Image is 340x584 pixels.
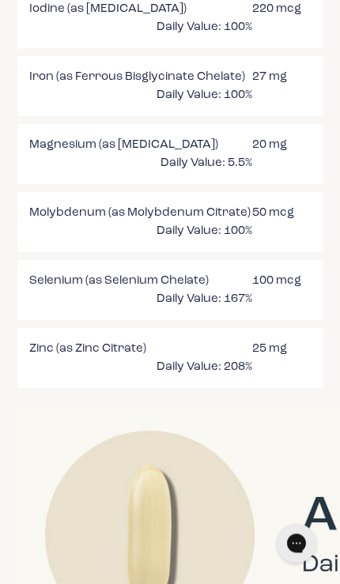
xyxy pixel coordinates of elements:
span: Daily Value: 100% [29,18,252,36]
span: Iron (as Ferrous Bisglycinate Chelate) [29,68,252,86]
span: Daily Value: 100% [29,222,252,240]
span: Zinc (as Zinc Citrate) [29,340,252,358]
span: Daily Value: 208% [29,358,252,376]
span: 27 mg [252,68,312,86]
span: 20 mg [252,136,312,154]
span: Daily Value: 100% [29,86,252,104]
span: Daily Value: 5.5% [29,154,252,172]
span: 100 mcg [252,272,312,290]
span: 50 mcg [252,204,312,222]
iframe: Gorgias live chat messenger [269,518,324,568]
span: Selenium (as Selenium Chelate) [29,272,252,290]
span: 25 mg [252,340,312,358]
span: Daily Value: 167% [29,290,252,308]
span: Molybdenum (as Molybdenum Citrate) [29,204,252,222]
span: Magnesium (as [MEDICAL_DATA]) [29,136,252,154]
